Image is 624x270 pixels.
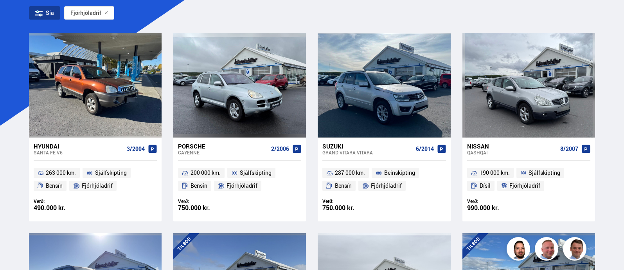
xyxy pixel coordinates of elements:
div: Verð: [467,198,529,204]
div: 990.000 kr. [467,205,529,211]
div: Suzuki [322,143,412,150]
span: Fjórhjóladrif [371,181,402,190]
span: Beinskipting [384,168,415,178]
button: Opna LiveChat spjallviðmót [6,3,30,27]
a: Porsche Cayenne 2/2006 200 000 km. Sjálfskipting Bensín Fjórhjóladrif Verð: 750.000 kr. [173,138,306,221]
span: Sjálfskipting [95,168,127,178]
span: Fjórhjóladrif [227,181,257,190]
div: Cayenne [178,150,268,155]
span: 263 000 km. [46,168,76,178]
span: Bensín [335,181,352,190]
div: Verð: [178,198,240,204]
a: Hyundai Santa Fe V6 3/2004 263 000 km. Sjálfskipting Bensín Fjórhjóladrif Verð: 490.000 kr. [29,138,162,221]
span: 200 000 km. [191,168,221,178]
span: 6/2014 [416,146,434,152]
div: Sía [29,6,60,20]
span: Fjórhjóladrif [82,181,113,190]
div: 750.000 kr. [178,205,240,211]
span: 8/2007 [560,146,578,152]
img: FbJEzSuNWCJXmdc-.webp [564,238,588,262]
div: Grand Vitara VITARA [322,150,412,155]
span: Sjálfskipting [240,168,272,178]
a: Suzuki Grand Vitara VITARA 6/2014 287 000 km. Beinskipting Bensín Fjórhjóladrif Verð: 750.000 kr. [318,138,450,221]
div: 750.000 kr. [322,205,384,211]
span: 2/2006 [271,146,289,152]
div: Hyundai [34,143,124,150]
div: Santa Fe V6 [34,150,124,155]
div: Nissan [467,143,557,150]
div: 490.000 kr. [34,205,95,211]
div: Qashqai [467,150,557,155]
span: 3/2004 [127,146,145,152]
span: Dísil [480,181,491,190]
div: Porsche [178,143,268,150]
span: Bensín [46,181,63,190]
span: Bensín [191,181,207,190]
span: Fjórhjóladrif [70,10,101,16]
img: nhp88E3Fdnt1Opn2.png [508,238,531,262]
span: Fjórhjóladrif [509,181,540,190]
span: Sjálfskipting [529,168,560,178]
a: Nissan Qashqai 8/2007 190 000 km. Sjálfskipting Dísil Fjórhjóladrif Verð: 990.000 kr. [462,138,595,221]
div: Verð: [322,198,384,204]
span: 190 000 km. [480,168,510,178]
img: siFngHWaQ9KaOqBr.png [536,238,559,262]
span: 287 000 km. [335,168,365,178]
div: Verð: [34,198,95,204]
